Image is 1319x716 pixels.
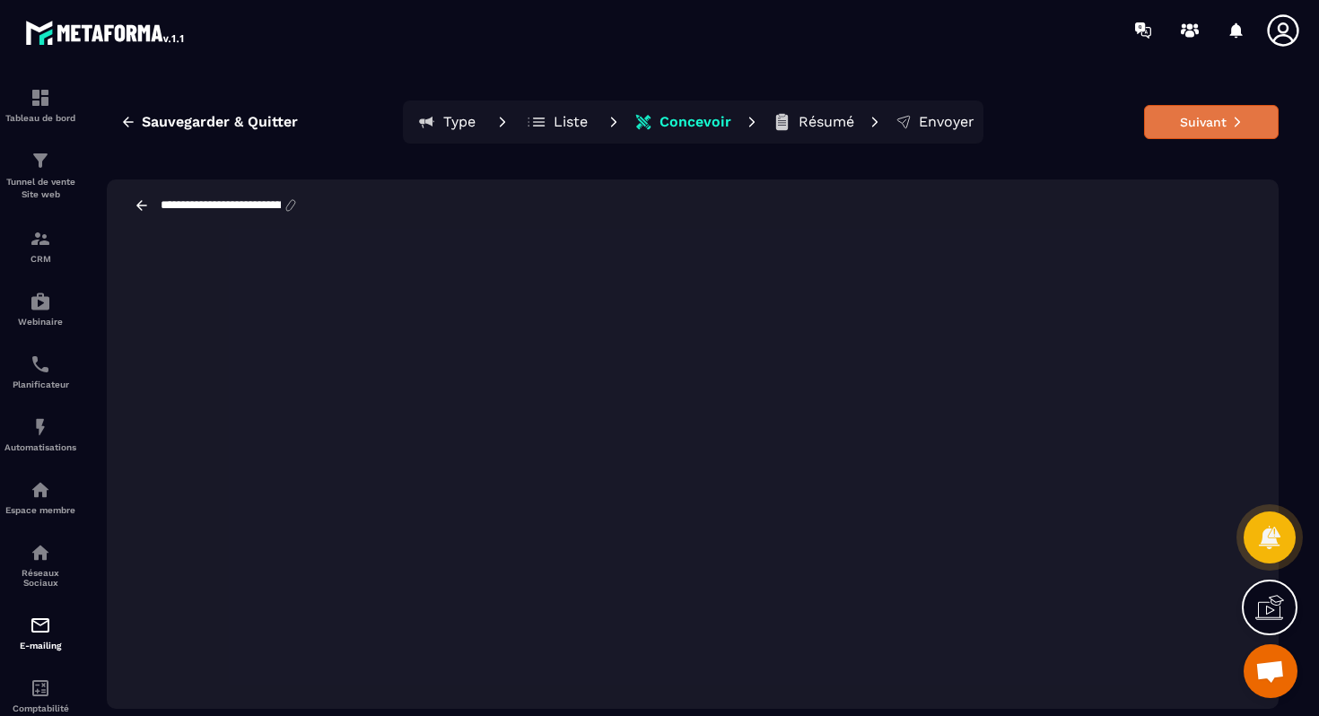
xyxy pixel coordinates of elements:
[4,466,76,528] a: automationsautomationsEspace membre
[25,16,187,48] img: logo
[30,416,51,438] img: automations
[4,277,76,340] a: automationsautomationsWebinaire
[29,29,43,43] img: logo_orange.svg
[30,542,51,563] img: social-network
[30,228,51,249] img: formation
[30,291,51,312] img: automations
[4,317,76,327] p: Webinaire
[30,615,51,636] img: email
[47,47,203,61] div: Domaine: [DOMAIN_NAME]
[554,113,588,131] p: Liste
[204,104,218,118] img: tab_keywords_by_traffic_grey.svg
[629,104,737,140] button: Concevoir
[107,106,311,138] button: Sauvegarder & Quitter
[142,113,298,131] span: Sauvegarder & Quitter
[223,106,275,118] div: Mots-clés
[443,113,476,131] p: Type
[4,340,76,403] a: schedulerschedulerPlanificateur
[4,176,76,201] p: Tunnel de vente Site web
[1244,644,1297,698] div: Ouvrir le chat
[919,113,974,131] p: Envoyer
[30,677,51,699] img: accountant
[4,403,76,466] a: automationsautomationsAutomatisations
[4,601,76,664] a: emailemailE-mailing
[30,150,51,171] img: formation
[4,214,76,277] a: formationformationCRM
[4,442,76,452] p: Automatisations
[4,254,76,264] p: CRM
[890,104,980,140] button: Envoyer
[30,479,51,501] img: automations
[4,380,76,389] p: Planificateur
[4,568,76,588] p: Réseaux Sociaux
[4,74,76,136] a: formationformationTableau de bord
[30,87,51,109] img: formation
[4,136,76,214] a: formationformationTunnel de vente Site web
[4,528,76,601] a: social-networksocial-networkRéseaux Sociaux
[659,113,731,131] p: Concevoir
[73,104,87,118] img: tab_domain_overview_orange.svg
[406,104,487,140] button: Type
[799,113,854,131] p: Résumé
[4,703,76,713] p: Comptabilité
[518,104,598,140] button: Liste
[4,641,76,651] p: E-mailing
[50,29,88,43] div: v 4.0.25
[92,106,138,118] div: Domaine
[29,47,43,61] img: website_grey.svg
[4,505,76,515] p: Espace membre
[767,104,860,140] button: Résumé
[30,354,51,375] img: scheduler
[4,113,76,123] p: Tableau de bord
[1144,105,1279,139] button: Suivant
